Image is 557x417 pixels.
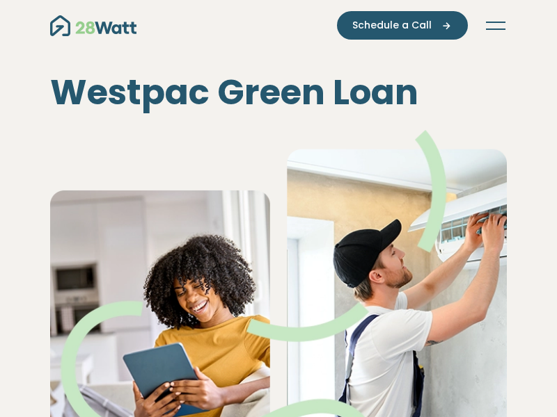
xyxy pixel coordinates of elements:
[485,19,507,33] button: Toggle navigation
[337,11,468,40] button: Schedule a Call
[50,15,136,36] img: 28Watt
[50,72,507,113] h1: Westpac Green Loan
[50,11,507,40] nav: Main navigation
[352,18,432,33] span: Schedule a Call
